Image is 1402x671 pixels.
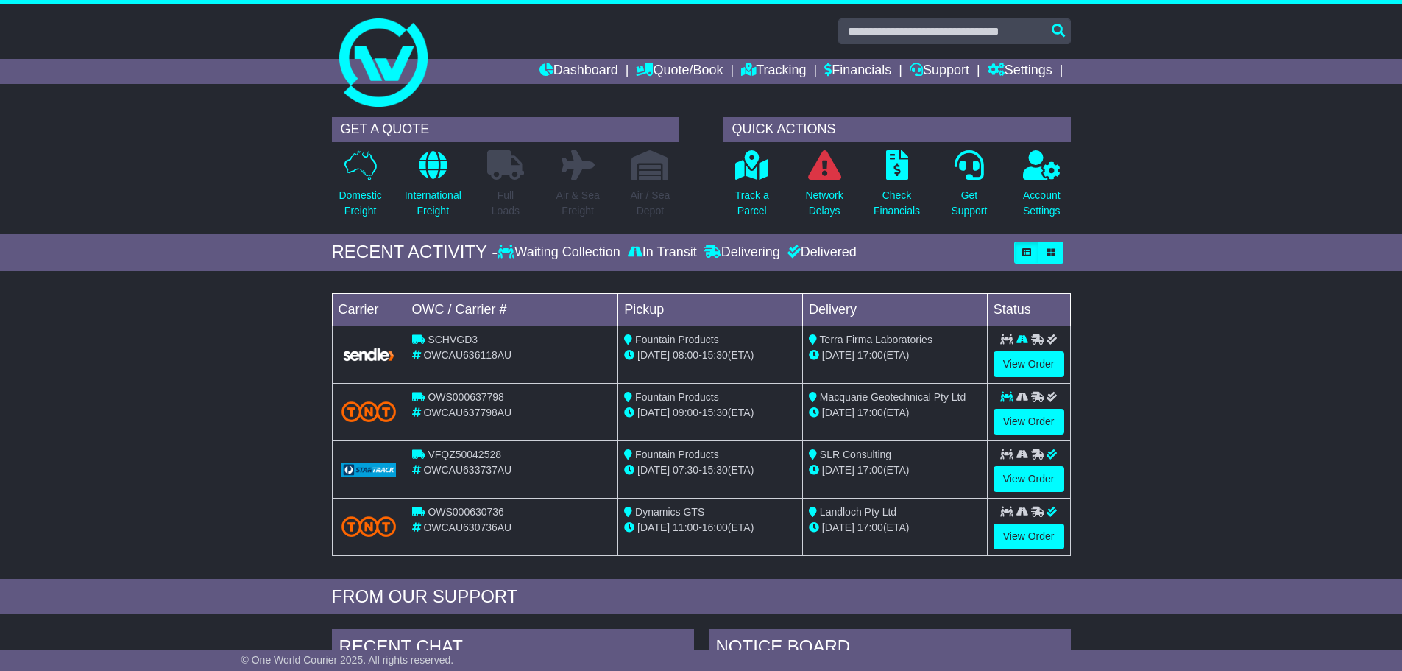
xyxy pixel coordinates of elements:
[820,449,891,460] span: SLR Consulting
[820,506,896,518] span: Landloch Pty Ltd
[637,521,670,533] span: [DATE]
[637,464,670,476] span: [DATE]
[339,188,381,219] p: Domestic Freight
[487,188,524,219] p: Full Loads
[624,463,796,478] div: - (ETA)
[804,150,843,227] a: NetworkDelays
[636,59,723,84] a: Quote/Book
[341,401,397,421] img: TNT_Domestic.png
[734,150,770,227] a: Track aParcel
[822,407,854,418] span: [DATE]
[635,449,719,460] span: Fountain Products
[824,59,891,84] a: Financials
[820,391,966,403] span: Macquarie Geotechnical Pty Ltd
[624,245,701,261] div: In Transit
[702,349,728,361] span: 15:30
[951,188,987,219] p: Get Support
[332,117,679,142] div: GET A QUOTE
[428,449,501,460] span: VFQZ50042528
[332,242,498,263] div: RECENT ACTIVITY -
[873,150,921,227] a: CheckFinancials
[822,464,854,476] span: [DATE]
[802,293,987,326] td: Delivery
[784,245,857,261] div: Delivered
[624,348,796,363] div: - (ETA)
[624,405,796,421] div: - (ETA)
[428,334,478,345] span: SCHVGD3
[618,293,803,326] td: Pickup
[987,293,1070,326] td: Status
[635,391,719,403] span: Fountain Products
[635,506,704,518] span: Dynamics GTS
[709,629,1071,669] div: NOTICE BOARD
[1023,188,1061,219] p: Account Settings
[701,245,784,261] div: Delivering
[857,407,883,418] span: 17:00
[338,150,382,227] a: DomesticFreight
[820,334,932,345] span: Terra Firma Laboratories
[741,59,806,84] a: Tracking
[428,506,504,518] span: OWS000630736
[809,348,981,363] div: (ETA)
[423,407,511,418] span: OWCAU637798AU
[341,347,397,362] img: GetCarrierServiceLogo
[332,586,1071,608] div: FROM OUR SUPPORT
[994,524,1064,549] a: View Order
[723,117,1071,142] div: QUICK ACTIONS
[994,466,1064,492] a: View Order
[673,349,698,361] span: 08:00
[673,521,698,533] span: 11:00
[857,349,883,361] span: 17:00
[423,521,511,533] span: OWCAU630736AU
[673,464,698,476] span: 07:30
[702,407,728,418] span: 15:30
[857,521,883,533] span: 17:00
[822,349,854,361] span: [DATE]
[702,464,728,476] span: 15:30
[406,293,618,326] td: OWC / Carrier #
[423,349,511,361] span: OWCAU636118AU
[404,150,462,227] a: InternationalFreight
[809,463,981,478] div: (ETA)
[994,409,1064,435] a: View Order
[910,59,969,84] a: Support
[332,293,406,326] td: Carrier
[428,391,504,403] span: OWS000637798
[332,629,694,669] div: RECENT CHAT
[673,407,698,418] span: 09:00
[539,59,618,84] a: Dashboard
[874,188,920,219] p: Check Financials
[805,188,843,219] p: Network Delays
[556,188,600,219] p: Air & Sea Freight
[822,521,854,533] span: [DATE]
[405,188,461,219] p: International Freight
[809,520,981,535] div: (ETA)
[988,59,1052,84] a: Settings
[498,245,623,261] div: Waiting Collection
[624,520,796,535] div: - (ETA)
[1022,150,1061,227] a: AccountSettings
[950,150,988,227] a: GetSupport
[702,521,728,533] span: 16:00
[637,407,670,418] span: [DATE]
[341,463,397,477] img: GetCarrierServiceLogo
[241,654,454,666] span: © One World Courier 2025. All rights reserved.
[857,464,883,476] span: 17:00
[637,349,670,361] span: [DATE]
[635,334,719,345] span: Fountain Products
[631,188,670,219] p: Air / Sea Depot
[994,351,1064,377] a: View Order
[341,516,397,536] img: TNT_Domestic.png
[809,405,981,421] div: (ETA)
[735,188,769,219] p: Track a Parcel
[423,464,511,476] span: OWCAU633737AU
